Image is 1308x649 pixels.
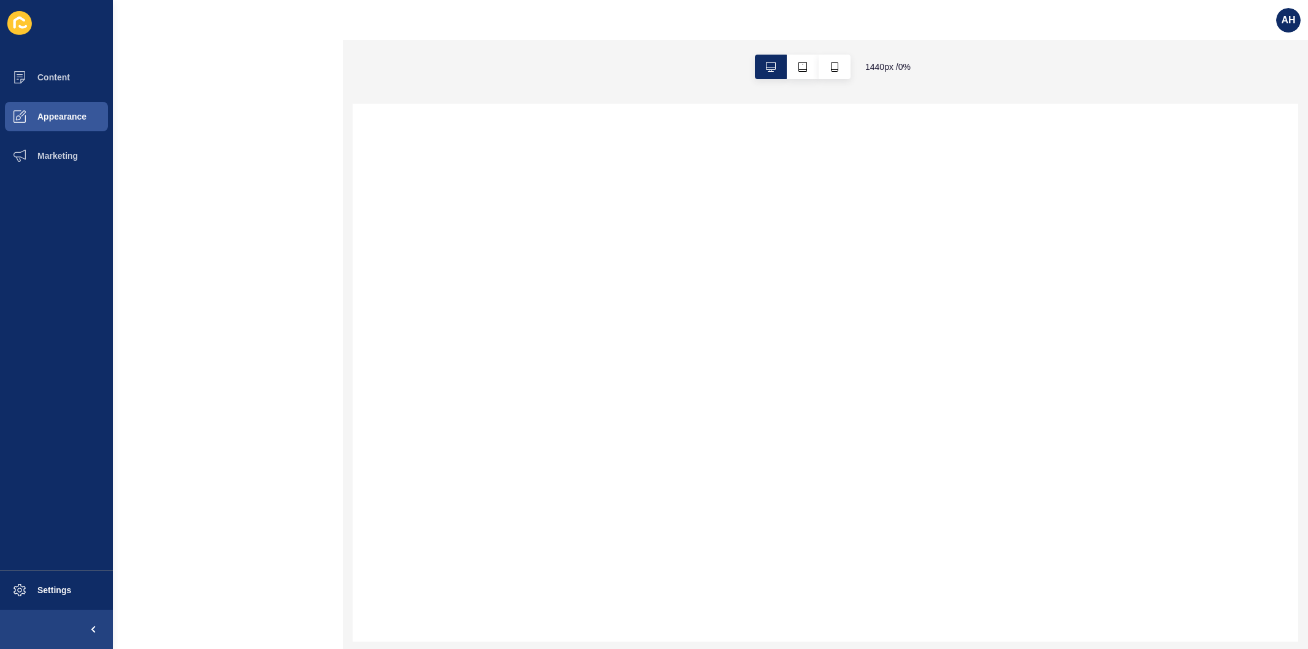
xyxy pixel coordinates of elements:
span: 1440 px / 0 % [865,61,911,73]
span: AH [1281,14,1295,26]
